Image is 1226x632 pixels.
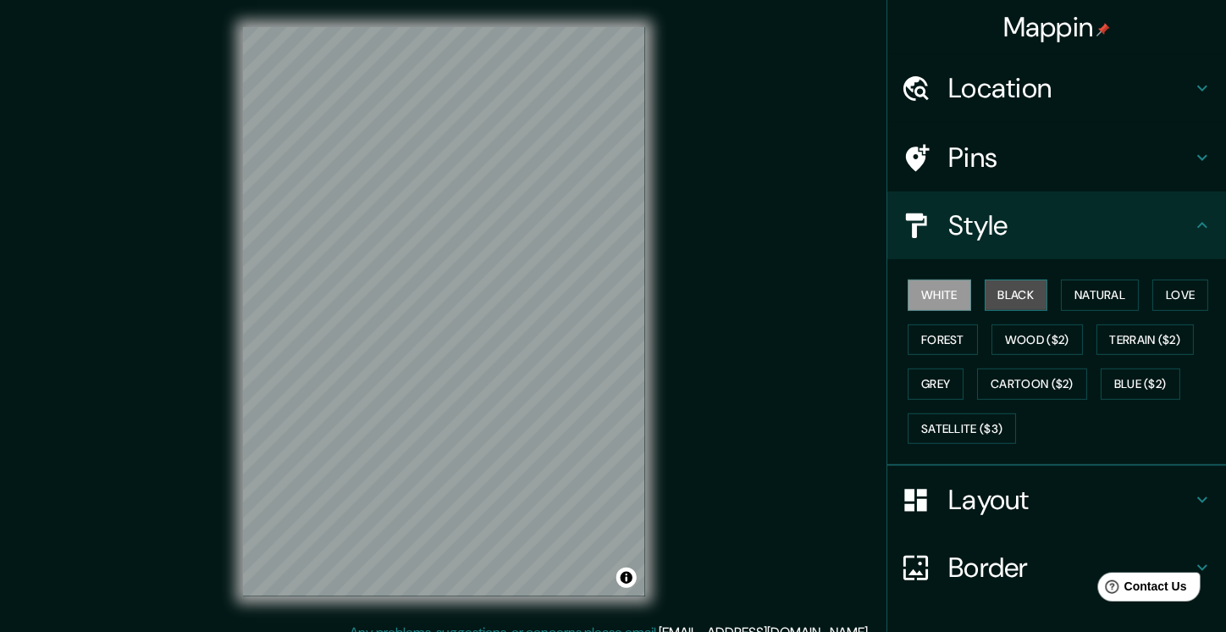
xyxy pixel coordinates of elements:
div: Layout [887,466,1226,534]
h4: Pins [948,141,1192,175]
button: Toggle attribution [616,568,637,588]
h4: Mappin [1003,10,1111,44]
button: Cartoon ($2) [977,369,1087,400]
h4: Border [948,551,1192,585]
button: White [908,280,971,311]
button: Blue ($2) [1101,369,1180,400]
h4: Layout [948,483,1192,517]
button: Grey [908,369,964,400]
button: Love [1152,280,1208,311]
div: Style [887,191,1226,259]
button: Satellite ($3) [908,413,1016,445]
img: pin-icon.png [1096,23,1110,36]
button: Forest [908,324,978,356]
h4: Location [948,71,1192,105]
button: Wood ($2) [991,324,1083,356]
button: Terrain ($2) [1096,324,1195,356]
iframe: Help widget launcher [1075,566,1207,613]
div: Pins [887,124,1226,191]
canvas: Map [243,27,645,596]
button: Black [985,280,1048,311]
div: Location [887,54,1226,122]
h4: Style [948,208,1192,242]
div: Border [887,534,1226,602]
button: Natural [1061,280,1139,311]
